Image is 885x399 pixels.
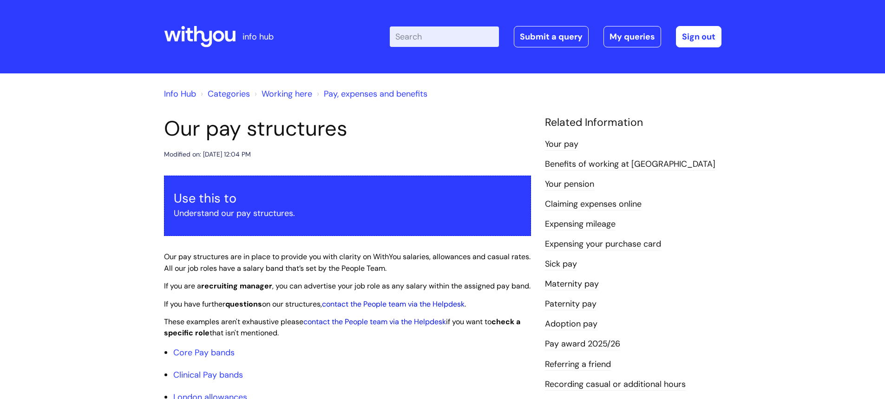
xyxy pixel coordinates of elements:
span: If you have further on our structures, . [164,299,466,309]
input: Search [390,26,499,47]
a: Claiming expenses online [545,198,642,210]
a: Referring a friend [545,359,611,371]
span: Our pay structures are in place to provide you with clarity on WithYou salaries, allowances and c... [164,252,531,273]
a: contact the People team via the Helpdesk [303,317,446,327]
a: Paternity pay [545,298,597,310]
a: My queries [603,26,661,47]
a: Pay award 2025/26 [545,338,620,350]
a: Benefits of working at [GEOGRAPHIC_DATA] [545,158,715,170]
div: | - [390,26,721,47]
h3: Use this to [174,191,521,206]
a: Your pension [545,178,594,190]
li: Working here [252,86,312,101]
strong: recruiting manager [201,281,272,291]
a: Sick pay [545,258,577,270]
a: Adoption pay [545,318,597,330]
a: Your pay [545,138,578,150]
a: Clinical Pay bands [173,369,243,380]
strong: questions [225,299,262,309]
span: If you are a , you can advertise your job role as any salary within the assigned pay band. [164,281,531,291]
a: Expensing mileage [545,218,616,230]
a: Categories [208,88,250,99]
li: Pay, expenses and benefits [315,86,427,101]
span: These examples aren't exhaustive please if you want to that isn't mentioned. [164,317,520,338]
a: Sign out [676,26,721,47]
a: Info Hub [164,88,196,99]
a: Core Pay bands [173,347,235,358]
a: Maternity pay [545,278,599,290]
a: Pay, expenses and benefits [324,88,427,99]
a: contact the People team via the Helpdesk [322,299,465,309]
li: Solution home [198,86,250,101]
a: Recording casual or additional hours [545,379,686,391]
a: Submit a query [514,26,589,47]
a: Working here [262,88,312,99]
h1: Our pay structures [164,116,531,141]
p: Understand our pay structures. [174,206,521,221]
p: info hub [243,29,274,44]
div: Modified on: [DATE] 12:04 PM [164,149,251,160]
a: Expensing your purchase card [545,238,661,250]
h4: Related Information [545,116,721,129]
